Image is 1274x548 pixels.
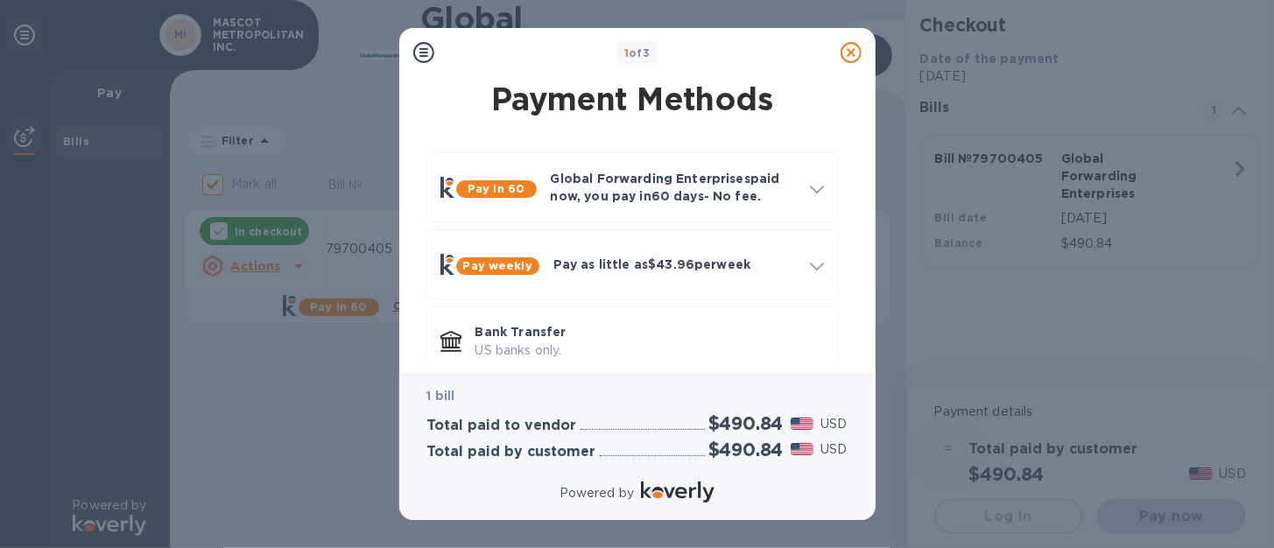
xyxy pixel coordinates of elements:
[427,389,455,403] b: 1 bill
[708,412,784,434] h2: $490.84
[422,81,842,117] h1: Payment Methods
[475,341,824,360] p: US banks only.
[820,415,847,433] p: USD
[624,46,629,60] span: 1
[475,323,824,341] p: Bank Transfer
[468,182,524,195] b: Pay in 60
[791,443,814,455] img: USD
[708,439,784,460] h2: $490.84
[427,418,577,434] h3: Total paid to vendor
[463,259,532,272] b: Pay weekly
[551,170,796,205] p: Global Forwarding Enterprises paid now, you pay in 60 days - No fee.
[553,256,796,273] p: Pay as little as $43.96 per week
[791,418,814,430] img: USD
[820,440,847,459] p: USD
[427,444,596,460] h3: Total paid by customer
[641,481,714,502] img: Logo
[624,46,651,60] b: of 3
[560,484,634,502] p: Powered by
